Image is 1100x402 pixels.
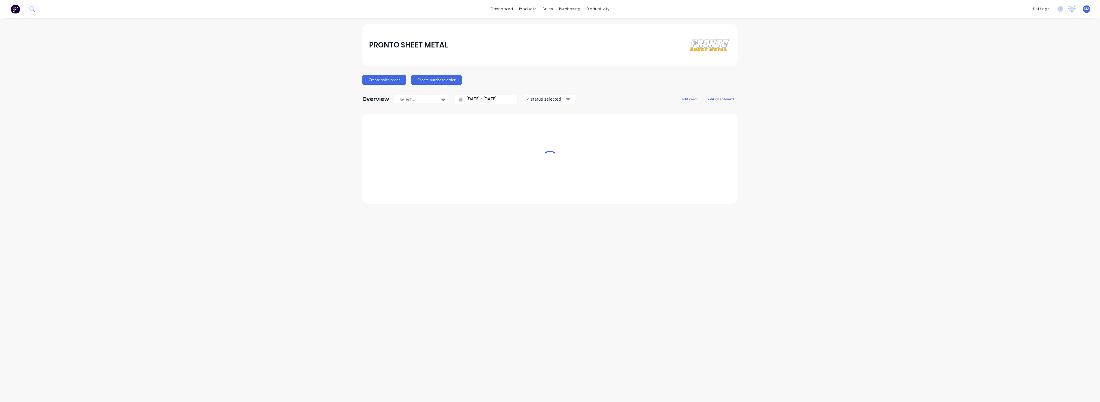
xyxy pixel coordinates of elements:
[369,39,448,51] div: PRONTO SHEET METAL
[516,5,539,14] div: products
[1030,5,1052,14] div: settings
[539,5,556,14] div: sales
[527,96,565,102] div: 4 status selected
[524,95,575,104] button: 4 status selected
[689,38,731,52] img: PRONTO SHEET METAL
[704,95,738,103] button: edit dashboard
[1084,6,1089,12] span: MA
[488,5,516,14] a: dashboard
[362,93,389,105] div: Overview
[362,75,406,85] button: Create sales order
[583,5,613,14] div: productivity
[678,95,700,103] button: add card
[11,5,20,14] img: Factory
[556,5,583,14] div: purchasing
[411,75,462,85] button: Create purchase order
